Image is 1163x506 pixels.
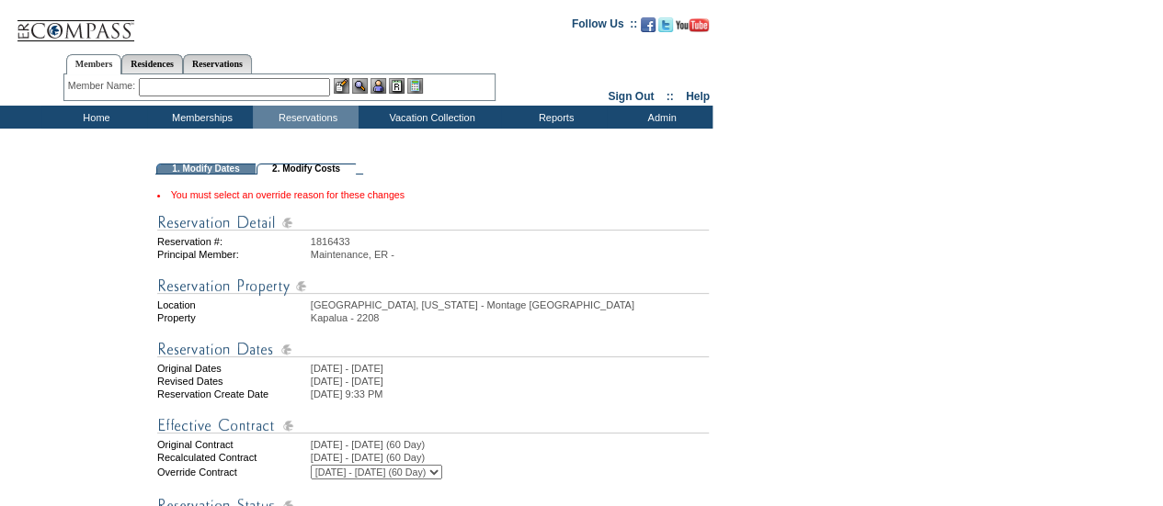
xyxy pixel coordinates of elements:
img: View [352,78,368,94]
td: [DATE] - [DATE] [311,363,709,374]
img: Reservation Detail [157,211,709,234]
img: Follow us on Twitter [658,17,673,32]
td: [DATE] - [DATE] [311,376,709,387]
a: Reservations [183,54,252,73]
td: Reservation #: [157,236,309,247]
td: Original Dates [157,363,309,374]
a: Residences [121,54,183,73]
td: [DATE] - [DATE] (60 Day) [311,452,709,463]
a: Become our fan on Facebook [641,23,656,34]
td: Revised Dates [157,376,309,387]
td: [GEOGRAPHIC_DATA], [US_STATE] - Montage [GEOGRAPHIC_DATA] [311,299,709,310]
td: Recalculated Contract [157,452,309,463]
li: You must select an override reason for these changes [157,189,709,200]
img: Reservation Property [157,275,709,298]
img: Become our fan on Facebook [641,17,656,32]
td: Admin [607,106,713,129]
td: Principal Member: [157,249,309,260]
td: Reservations [253,106,359,129]
td: Property [157,312,309,323]
td: Memberships [147,106,253,129]
a: Subscribe to our YouTube Channel [676,23,709,34]
td: 2. Modify Costs [257,163,356,174]
td: Maintenance, ER - [311,249,709,260]
img: Reservations [389,78,405,94]
img: Compass Home [16,5,135,42]
td: [DATE] 9:33 PM [311,388,709,399]
td: Home [41,106,147,129]
td: Location [157,299,309,310]
td: Follow Us :: [572,16,637,38]
img: b_calculator.gif [407,78,423,94]
img: Reservation Dates [157,338,709,361]
a: Sign Out [608,90,654,103]
a: Help [686,90,710,103]
td: 1. Modify Dates [156,163,256,174]
img: Effective Contract [157,414,709,437]
td: Vacation Collection [359,106,501,129]
img: b_edit.gif [334,78,349,94]
td: Kapalua - 2208 [311,312,709,323]
td: Reports [501,106,607,129]
span: :: [667,90,674,103]
td: [DATE] - [DATE] (60 Day) [311,439,709,450]
td: Reservation Create Date [157,388,309,399]
a: Follow us on Twitter [658,23,673,34]
a: Members [66,54,122,74]
td: 1816433 [311,236,709,247]
td: Original Contract [157,439,309,450]
img: Subscribe to our YouTube Channel [676,18,709,32]
div: Member Name: [68,78,139,94]
td: Override Contract [157,465,309,479]
img: Impersonate [371,78,386,94]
